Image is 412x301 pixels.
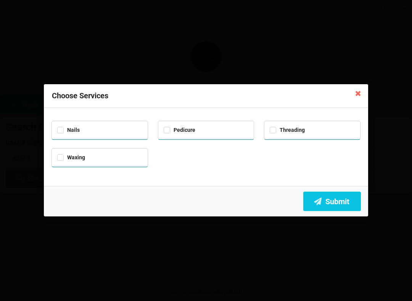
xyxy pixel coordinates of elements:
[270,127,305,133] label: Threading
[57,127,80,133] label: Nails
[303,192,361,211] button: Submit
[164,127,195,133] label: Pedicure
[57,154,85,161] label: Waxing
[44,84,368,108] div: Choose Services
